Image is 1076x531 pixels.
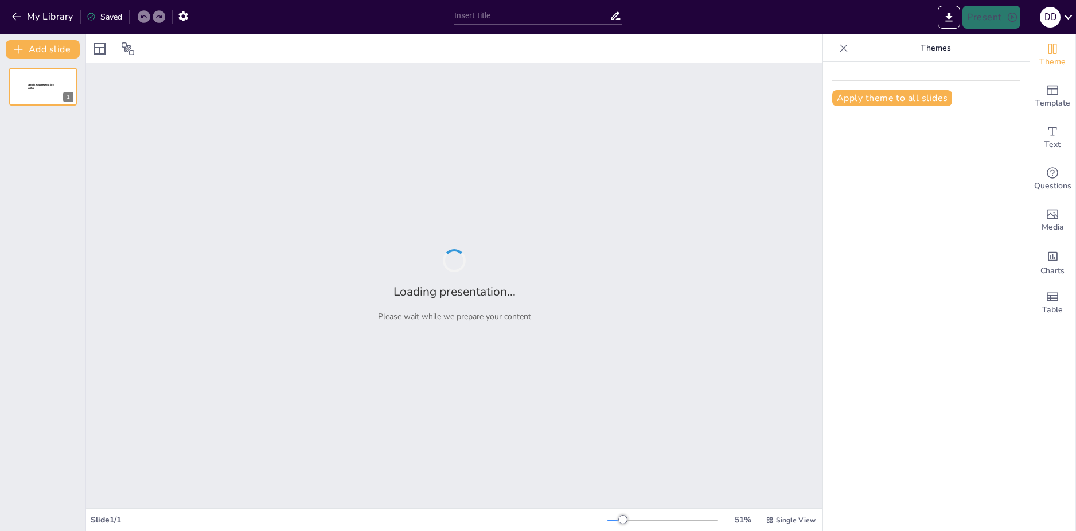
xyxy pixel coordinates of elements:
span: Sendsteps presentation editor [28,83,54,90]
button: Apply theme to all slides [832,90,952,106]
p: Themes [853,34,1018,62]
span: Questions [1034,180,1071,192]
button: D D [1040,6,1061,29]
span: Template [1035,97,1070,110]
input: Insert title [454,7,610,24]
div: Add text boxes [1030,117,1075,158]
span: Single View [776,516,816,525]
span: Charts [1040,265,1065,277]
div: Saved [87,11,122,22]
div: Add a table [1030,282,1075,324]
div: Add images, graphics, shapes or video [1030,200,1075,241]
span: Media [1042,221,1064,234]
div: 1 [63,92,73,102]
span: Theme [1039,56,1066,68]
button: Add slide [6,40,80,59]
h2: Loading presentation... [393,284,516,300]
div: Add ready made slides [1030,76,1075,117]
div: Layout [91,40,109,58]
div: D D [1040,7,1061,28]
div: Change the overall theme [1030,34,1075,76]
div: Add charts and graphs [1030,241,1075,282]
button: Present [962,6,1020,29]
div: 1 [9,68,77,106]
div: 51 % [729,514,757,525]
button: Export to PowerPoint [938,6,960,29]
span: Table [1042,304,1063,316]
button: My Library [9,7,78,26]
p: Please wait while we prepare your content [378,311,531,322]
div: Get real-time input from your audience [1030,158,1075,200]
div: Slide 1 / 1 [91,514,607,525]
span: Position [121,42,135,56]
span: Text [1044,138,1061,151]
